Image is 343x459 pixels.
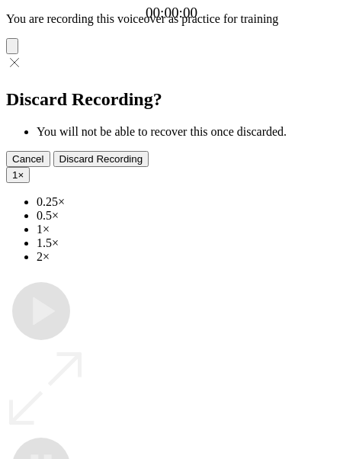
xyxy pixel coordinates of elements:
span: 1 [12,169,18,181]
button: Cancel [6,151,50,167]
li: 1.5× [37,236,337,250]
button: Discard Recording [53,151,149,167]
button: 1× [6,167,30,183]
li: 0.5× [37,209,337,223]
li: You will not be able to recover this once discarded. [37,125,337,139]
li: 1× [37,223,337,236]
p: You are recording this voiceover as practice for training [6,12,337,26]
li: 0.25× [37,195,337,209]
li: 2× [37,250,337,264]
a: 00:00:00 [146,5,197,21]
h2: Discard Recording? [6,89,337,110]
